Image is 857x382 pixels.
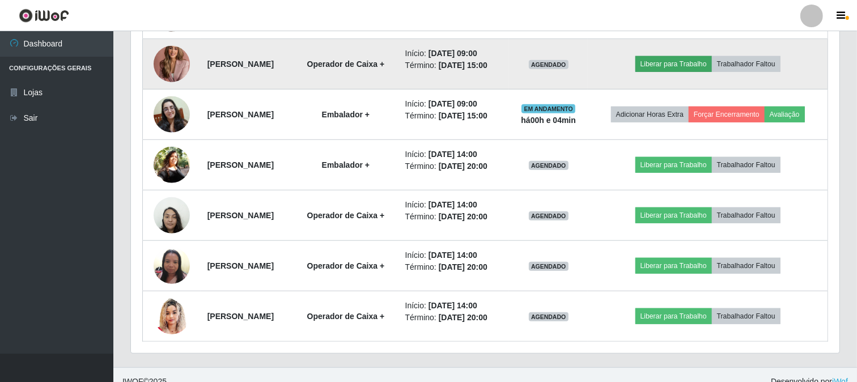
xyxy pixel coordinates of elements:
time: [DATE] 20:00 [439,162,487,171]
time: [DATE] 14:00 [428,200,477,209]
button: Liberar para Trabalho [635,157,712,173]
strong: [PERSON_NAME] [207,60,274,69]
img: 1754064940964.jpeg [154,96,190,133]
time: [DATE] 20:00 [439,313,487,322]
time: [DATE] 20:00 [439,262,487,271]
time: [DATE] 20:00 [439,212,487,221]
strong: [PERSON_NAME] [207,312,274,321]
li: Término: [405,160,502,172]
button: Forçar Encerramento [689,107,765,122]
button: Liberar para Trabalho [635,258,712,274]
button: Trabalhador Faltou [712,56,780,72]
span: AGENDADO [529,312,568,321]
button: Liberar para Trabalho [635,207,712,223]
li: Término: [405,110,502,122]
strong: [PERSON_NAME] [207,261,274,270]
span: AGENDADO [529,60,568,69]
img: 1756062304227.jpeg [154,294,190,338]
li: Início: [405,48,502,60]
strong: Embalador + [322,110,370,119]
strong: Operador de Caixa + [307,312,385,321]
time: [DATE] 14:00 [428,150,477,159]
strong: [PERSON_NAME] [207,160,274,169]
time: [DATE] 14:00 [428,251,477,260]
time: [DATE] 14:00 [428,301,477,310]
li: Início: [405,199,502,211]
li: Início: [405,249,502,261]
strong: há 00 h e 04 min [521,116,576,125]
li: Término: [405,60,502,71]
span: AGENDADO [529,211,568,220]
span: EM ANDAMENTO [521,104,575,113]
img: 1721259813079.jpeg [154,241,190,290]
time: [DATE] 15:00 [439,61,487,70]
img: 1744730412045.jpeg [154,39,190,89]
strong: Operador de Caixa + [307,211,385,220]
img: CoreUI Logo [19,9,69,23]
strong: Operador de Caixa + [307,261,385,270]
img: 1696952889057.jpeg [154,191,190,239]
li: Início: [405,98,502,110]
span: AGENDADO [529,262,568,271]
li: Término: [405,211,502,223]
time: [DATE] 09:00 [428,49,477,58]
button: Liberar para Trabalho [635,308,712,324]
button: Trabalhador Faltou [712,207,780,223]
li: Término: [405,261,502,273]
li: Término: [405,312,502,324]
li: Início: [405,148,502,160]
span: AGENDADO [529,161,568,170]
strong: [PERSON_NAME] [207,110,274,119]
button: Trabalhador Faltou [712,308,780,324]
strong: Embalador + [322,160,370,169]
li: Início: [405,300,502,312]
button: Liberar para Trabalho [635,56,712,72]
button: Trabalhador Faltou [712,258,780,274]
button: Adicionar Horas Extra [611,107,689,122]
button: Trabalhador Faltou [712,157,780,173]
time: [DATE] 15:00 [439,111,487,120]
strong: [PERSON_NAME] [207,211,274,220]
button: Avaliação [765,107,805,122]
img: 1747789911751.jpeg [154,147,190,182]
strong: Operador de Caixa + [307,60,385,69]
time: [DATE] 09:00 [428,99,477,108]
